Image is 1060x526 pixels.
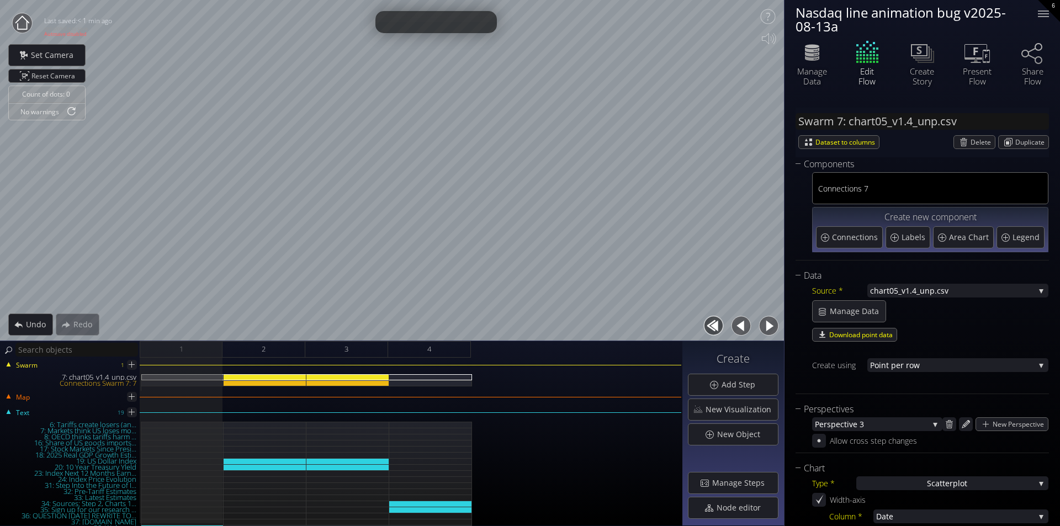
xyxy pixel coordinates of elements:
span: New Visualization [705,404,778,415]
span: 4 [427,342,431,356]
span: S [927,476,931,490]
div: Undo action [8,314,53,336]
div: 34: Sources: Step 2, Charts 1... [1,501,141,507]
div: 7: Markets think US loses mo... [1,428,141,434]
span: Delete [971,136,995,148]
div: Type * [812,476,856,490]
div: 36: QUESTION [DATE] REWRITE TO... [1,513,141,519]
span: Poi [870,358,881,372]
div: 24: Index Price Evolution [1,476,141,482]
div: 33: Latest Estimates [1,495,141,501]
div: Nasdaq line animation bug v2025-08-13a [796,6,1024,33]
span: Date [876,509,1035,523]
div: Chart [796,461,1035,475]
div: 19: US Dollar Index [1,458,141,464]
span: Reset Camera [31,70,79,82]
div: Manage Data [793,66,831,86]
div: Components [796,157,1035,171]
span: Labels [902,232,928,243]
span: Legend [1013,232,1042,243]
div: 18: 2025 Real GDP Growth Esti... [1,452,141,458]
div: Create Story [903,66,941,86]
div: 16: Share of US goods imports... [1,440,141,446]
span: Con [818,182,832,195]
span: New Object [717,429,767,440]
div: Data [796,269,1035,283]
div: 7: chart05_v1.4_unp.csv [1,374,141,380]
div: 1 [121,358,124,372]
div: Create new component [816,211,1045,225]
span: Map [15,392,30,402]
span: nections 7 [832,182,1042,195]
span: catterplot [931,476,967,490]
span: Per [815,417,827,431]
div: 19 [118,406,124,419]
span: chart05_v1 [870,284,910,297]
span: Swarm [15,360,38,370]
span: 2 [262,342,266,356]
div: Width-axis [830,493,885,507]
span: Dataset to columns [815,136,879,148]
div: Connections Swarm 7: 7 [1,380,141,386]
div: Allow cross step changes [830,434,917,448]
div: 31: Step Into the Future of I... [1,482,141,488]
div: 35: Sign up for our research ... [1,507,141,513]
span: Text [15,408,29,418]
div: Create using [812,358,867,372]
div: 17: Stock Markets Since Presi... [1,446,141,452]
span: Add Step [721,379,762,390]
span: Duplicate [1015,136,1048,148]
div: 23: Index Next 12 Months Earn... [1,470,141,476]
span: 1 [179,342,183,356]
div: Present Flow [958,66,997,86]
span: Set Camera [30,50,80,61]
div: 20: 10 Year Treasury Yleld [1,464,141,470]
div: Source * [812,284,867,297]
span: spective 3 [827,417,929,431]
input: Search objects [15,343,138,357]
span: Area Chart [949,232,992,243]
div: 6: Tariffs create losers (an... [1,422,141,428]
span: .4_unp.csv [910,284,1035,297]
div: Perspectives [796,402,1035,416]
div: 8: OECD thinks tariffs harm ... [1,434,141,440]
h3: Create [688,353,778,365]
span: New Perspective [993,418,1048,431]
span: nt per row [881,358,1035,372]
div: 32: Pre-Tariff Estimates [1,488,141,495]
span: Node editor [716,502,767,513]
span: Manage Data [829,306,886,317]
span: 3 [344,342,348,356]
div: 37: [DOMAIN_NAME] [1,519,141,525]
span: Download point data [829,328,897,341]
div: Column * [829,509,873,523]
span: Connections [832,232,881,243]
div: Share Flow [1013,66,1052,86]
span: Manage Steps [712,477,771,488]
span: Undo [25,319,52,330]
